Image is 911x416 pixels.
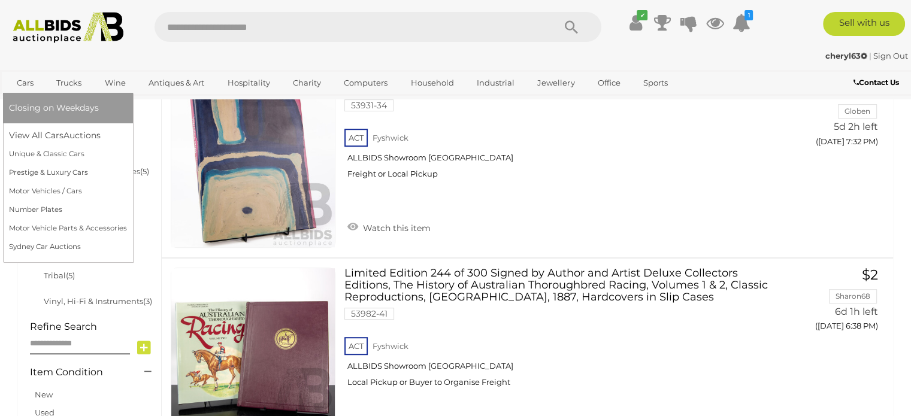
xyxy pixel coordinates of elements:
[344,218,434,236] a: Watch this item
[30,367,126,378] h4: Item Condition
[854,76,902,89] a: Contact Us
[744,10,753,20] i: 1
[220,73,278,93] a: Hospitality
[49,73,89,93] a: Trucks
[873,51,908,60] a: Sign Out
[30,321,158,332] h4: Refine Search
[9,73,41,93] a: Cars
[360,223,431,233] span: Watch this item
[97,73,134,93] a: Wine
[780,83,882,153] a: $8 Globen 5d 2h left ([DATE] 7:32 PM)
[403,73,462,93] a: Household
[541,12,601,42] button: Search
[780,268,882,338] a: $2 Sharon68 6d 1h left ([DATE] 6:38 PM)
[336,73,395,93] a: Computers
[285,73,329,93] a: Charity
[626,12,644,34] a: ✔
[44,271,75,280] a: Tribal(5)
[66,271,75,280] span: (5)
[862,266,878,283] span: $2
[35,390,53,399] a: New
[869,51,871,60] span: |
[353,83,762,188] a: Yiwarra Kuju the Canning Stock Route, [GEOGRAPHIC_DATA], 2010, Soft Cover 53931-34 ACT Fyshwick A...
[141,73,212,93] a: Antiques & Art
[637,10,647,20] i: ✔
[635,73,676,93] a: Sports
[143,296,152,306] span: (3)
[825,51,867,60] strong: cheryl63
[469,73,522,93] a: Industrial
[590,73,628,93] a: Office
[732,12,750,34] a: 1
[44,296,152,306] a: Vinyl, Hi-Fi & Instruments(3)
[7,12,130,43] img: Allbids.com.au
[854,78,899,87] b: Contact Us
[529,73,582,93] a: Jewellery
[140,166,149,176] span: (5)
[825,51,869,60] a: cheryl63
[823,12,905,36] a: Sell with us
[353,268,762,396] a: Limited Edition 244 of 300 Signed by Author and Artist Deluxe Collectors Editions, The History of...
